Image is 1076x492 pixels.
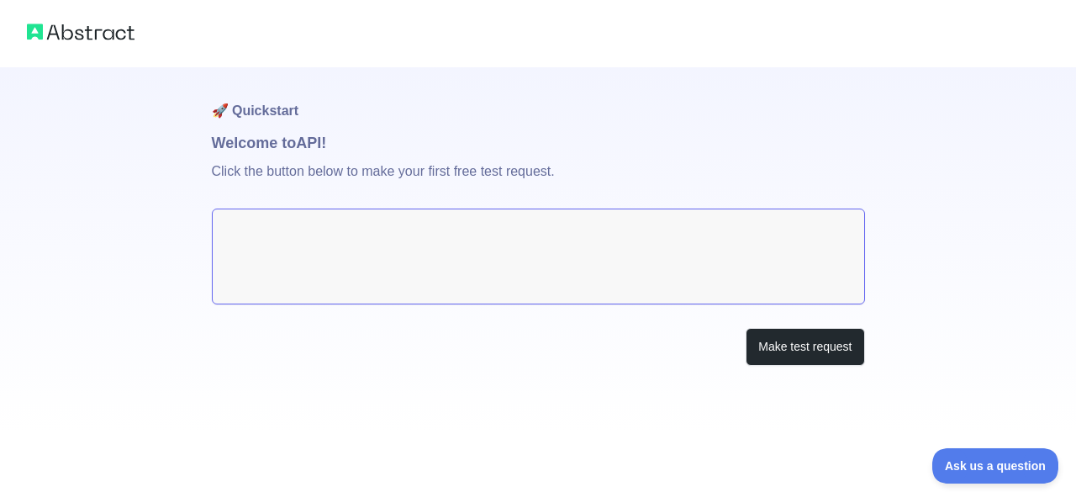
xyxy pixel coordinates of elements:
h1: Welcome to API! [212,131,865,155]
h1: 🚀 Quickstart [212,67,865,131]
button: Make test request [746,328,864,366]
iframe: Toggle Customer Support [932,448,1059,484]
img: Abstract logo [27,20,134,44]
p: Click the button below to make your first free test request. [212,155,865,209]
